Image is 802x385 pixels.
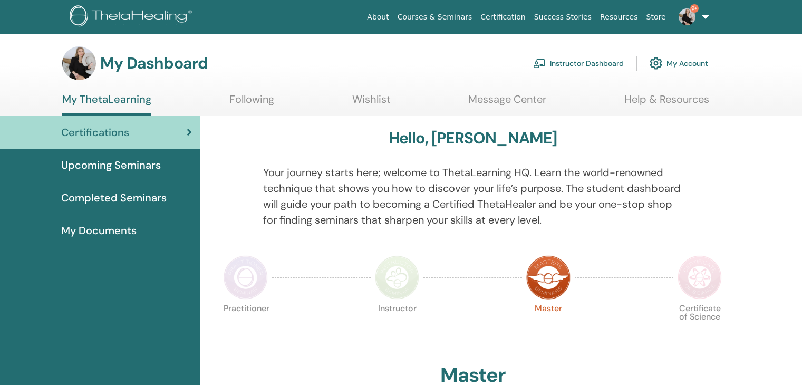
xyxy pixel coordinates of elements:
img: Master [526,255,571,300]
span: 9+ [690,4,699,13]
img: Certificate of Science [678,255,722,300]
h3: My Dashboard [100,54,208,73]
img: logo.png [70,5,196,29]
a: About [363,7,393,27]
img: default.jpg [679,8,695,25]
span: Upcoming Seminars [61,157,161,173]
a: Help & Resources [624,93,709,113]
a: Wishlist [352,93,391,113]
img: cog.svg [650,54,662,72]
a: Following [229,93,274,113]
a: Resources [596,7,642,27]
span: Completed Seminars [61,190,167,206]
a: Store [642,7,670,27]
p: Master [526,304,571,349]
img: Instructor [375,255,419,300]
p: Practitioner [224,304,268,349]
img: default.jpg [62,46,96,80]
a: Certification [476,7,529,27]
a: My ThetaLearning [62,93,151,116]
span: My Documents [61,223,137,238]
p: Your journey starts here; welcome to ThetaLearning HQ. Learn the world-renowned technique that sh... [263,165,683,228]
p: Certificate of Science [678,304,722,349]
a: Message Center [468,93,546,113]
a: Success Stories [530,7,596,27]
a: My Account [650,52,708,75]
span: Certifications [61,124,129,140]
img: Practitioner [224,255,268,300]
h3: Hello, [PERSON_NAME] [389,129,557,148]
img: chalkboard-teacher.svg [533,59,546,68]
a: Instructor Dashboard [533,52,624,75]
p: Instructor [375,304,419,349]
a: Courses & Seminars [393,7,477,27]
